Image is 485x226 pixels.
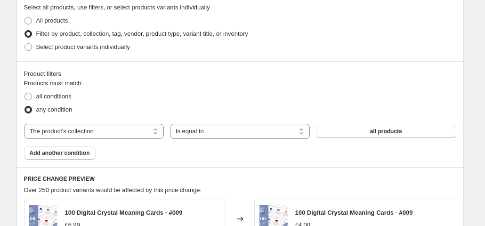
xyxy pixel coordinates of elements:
[24,80,83,87] span: Products must match:
[316,125,456,138] button: all products
[24,146,96,160] button: Add another condition
[24,4,210,11] span: Select all products, use filters, or select products variants individually
[36,106,73,113] span: any condition
[65,209,183,216] span: 100 Digital Crystal Meaning Cards - #009
[36,17,68,24] span: All products
[30,149,90,157] span: Add another condition
[24,186,202,194] span: Over 250 product variants would be affected by this price change:
[24,69,456,79] div: Product filters
[36,30,248,37] span: Filter by product, collection, tag, vendor, product type, variant title, or inventory
[295,209,413,216] span: 100 Digital Crystal Meaning Cards - #009
[36,43,130,50] span: Select product variants individually
[370,128,402,135] span: all products
[24,175,456,183] h6: PRICE CHANGE PREVIEW
[36,93,72,100] span: all conditions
